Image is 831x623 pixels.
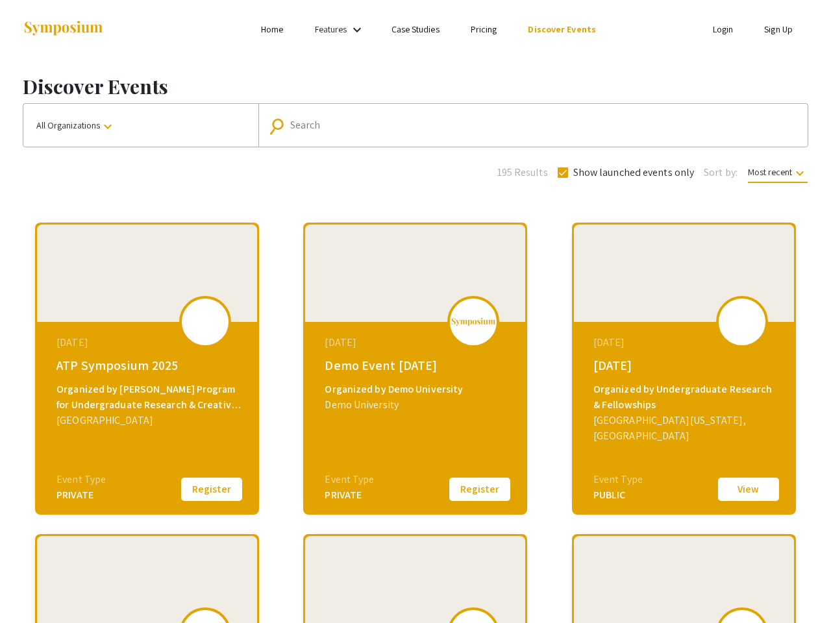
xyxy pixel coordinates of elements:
div: [GEOGRAPHIC_DATA] [56,413,241,428]
div: Organized by Undergraduate Research & Fellowships [593,382,778,413]
button: Most recent [738,160,818,184]
div: [GEOGRAPHIC_DATA][US_STATE], [GEOGRAPHIC_DATA] [593,413,778,444]
h1: Discover Events [23,75,808,98]
button: All Organizations [23,104,258,147]
div: [DATE] [593,335,778,350]
a: Login [713,23,734,35]
span: Show launched events only [573,165,695,180]
div: Organized by [PERSON_NAME] Program for Undergraduate Research & Creative Scholarship [56,382,241,413]
span: All Organizations [36,119,116,131]
div: ATP Symposium 2025 [56,356,241,375]
mat-icon: Search [271,115,290,138]
button: Register [447,476,512,503]
a: Home [261,23,283,35]
div: [DATE] [593,356,778,375]
div: PRIVATE [56,487,106,503]
a: Features [315,23,347,35]
a: Pricing [471,23,497,35]
mat-icon: keyboard_arrow_down [792,165,808,181]
div: Event Type [325,472,374,487]
div: Event Type [593,472,643,487]
div: Organized by Demo University [325,382,509,397]
span: 195 Results [497,165,548,180]
img: logo_v2.png [451,317,496,326]
div: [DATE] [56,335,241,350]
a: Sign Up [764,23,793,35]
button: View [716,476,781,503]
mat-icon: Expand Features list [349,22,365,38]
div: Event Type [56,472,106,487]
mat-icon: keyboard_arrow_down [100,119,116,134]
img: Symposium by ForagerOne [23,20,104,38]
a: Case Studies [391,23,440,35]
span: Most recent [748,166,808,183]
a: Discover Events [528,23,596,35]
div: Demo Event [DATE] [325,356,509,375]
span: Sort by: [704,165,738,180]
div: [DATE] [325,335,509,350]
div: PUBLIC [593,487,643,503]
button: Register [179,476,244,503]
div: PRIVATE [325,487,374,503]
div: Demo University [325,397,509,413]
